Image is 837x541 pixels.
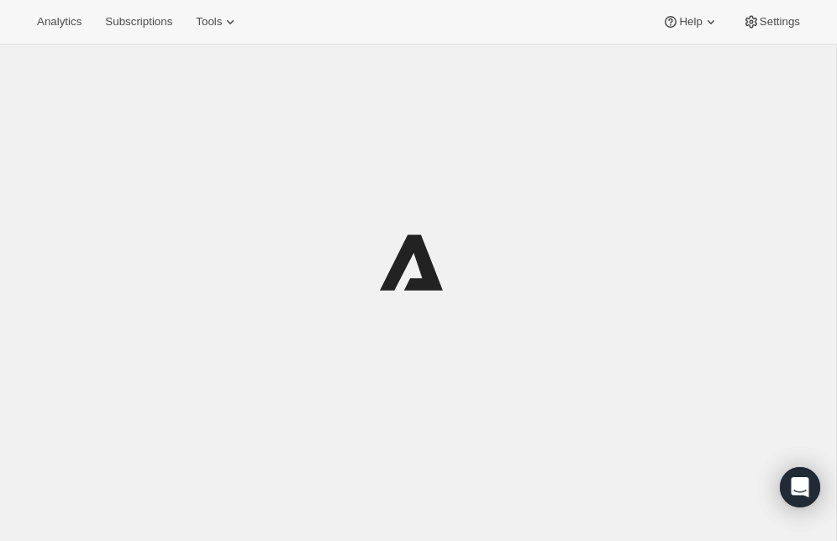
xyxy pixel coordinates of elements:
span: Tools [196,15,222,29]
span: Help [679,15,702,29]
span: Analytics [37,15,82,29]
button: Analytics [27,10,92,34]
span: Settings [760,15,800,29]
button: Tools [186,10,249,34]
button: Settings [733,10,810,34]
div: Open Intercom Messenger [780,467,820,507]
button: Subscriptions [95,10,182,34]
span: Subscriptions [105,15,172,29]
button: Help [652,10,729,34]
